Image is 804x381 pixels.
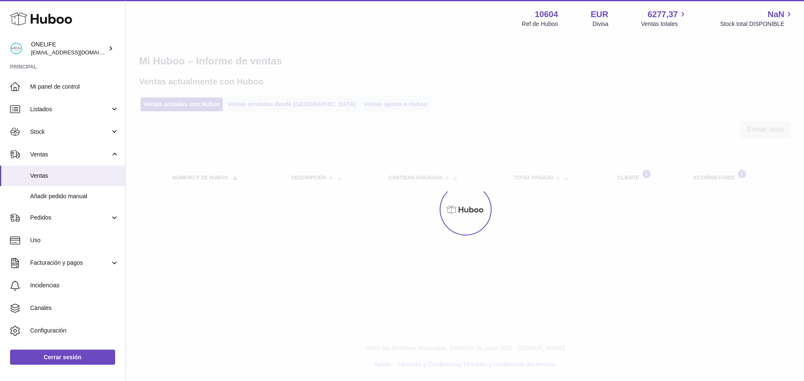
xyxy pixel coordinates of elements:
a: 6277,37 Ventas totales [641,9,688,28]
span: Stock total DISPONIBLE [720,20,794,28]
strong: EUR [591,9,608,20]
strong: 10604 [535,9,558,20]
span: Pedidos [30,214,110,222]
div: Ref de Huboo [522,20,558,28]
a: NaN Stock total DISPONIBLE [720,9,794,28]
span: Añadir pedido manual [30,192,119,200]
img: internalAdmin-10604@internal.huboo.com [10,42,23,55]
span: Configuración [30,327,119,335]
a: Cerrar sesión [10,350,115,365]
span: Ventas [30,151,110,159]
span: Ventas totales [641,20,688,28]
span: Uso [30,236,119,244]
span: Stock [30,128,110,136]
span: Canales [30,304,119,312]
span: Ventas [30,172,119,180]
span: Incidencias [30,281,119,289]
span: Listados [30,105,110,113]
div: Divisa [593,20,608,28]
span: NaN [768,9,784,20]
span: Mi panel de control [30,83,119,91]
span: Facturación y pagos [30,259,110,267]
span: 6277,37 [647,9,678,20]
span: [EMAIL_ADDRESS][DOMAIN_NAME] [31,49,123,56]
div: ONELIFE [31,41,106,56]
